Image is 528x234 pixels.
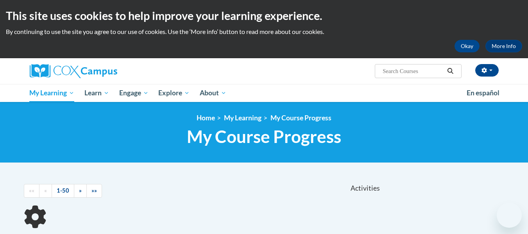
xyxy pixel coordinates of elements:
span: Learn [84,88,109,98]
input: Search Courses [382,66,444,76]
a: My Learning [25,84,80,102]
img: Cox Campus [30,64,117,78]
a: My Course Progress [270,114,331,122]
span: Activities [351,184,380,193]
span: Engage [119,88,149,98]
a: Cox Campus [30,64,178,78]
a: My Learning [224,114,261,122]
a: About [195,84,231,102]
a: More Info [485,40,522,52]
a: Learn [79,84,114,102]
a: Explore [153,84,195,102]
a: Engage [114,84,154,102]
div: Main menu [18,84,510,102]
button: Search [444,66,456,76]
span: » [79,187,82,194]
a: End [86,184,102,198]
a: En español [462,85,505,101]
span: My Learning [29,88,74,98]
a: 1-50 [52,184,74,198]
iframe: Button to launch messaging window [497,203,522,228]
span: «« [29,187,34,194]
a: Home [197,114,215,122]
p: By continuing to use the site you agree to our use of cookies. Use the ‘More info’ button to read... [6,27,522,36]
h2: This site uses cookies to help improve your learning experience. [6,8,522,23]
span: About [200,88,226,98]
span: »» [91,187,97,194]
button: Okay [455,40,480,52]
span: Explore [158,88,190,98]
span: My Course Progress [187,126,341,147]
span: « [44,187,47,194]
span: En español [467,89,499,97]
a: Next [74,184,87,198]
a: Begining [24,184,39,198]
a: Previous [39,184,52,198]
button: Account Settings [475,64,499,77]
